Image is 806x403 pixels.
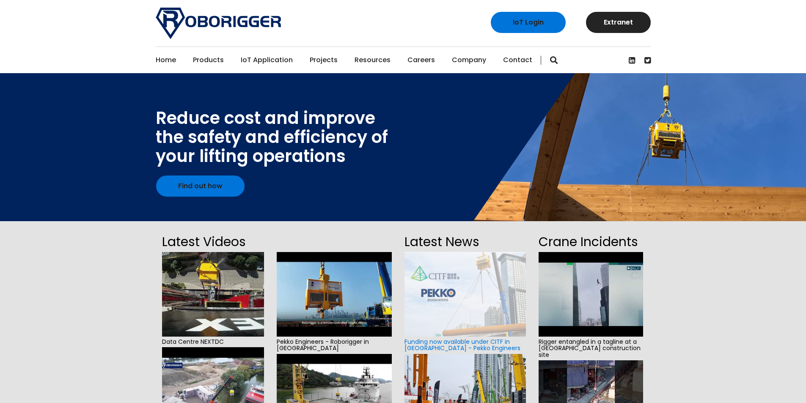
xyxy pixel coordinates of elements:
img: hqdefault.jpg [277,252,392,337]
h2: Latest Videos [162,232,264,252]
a: Resources [355,47,391,73]
a: Contact [503,47,532,73]
a: Projects [310,47,338,73]
img: Roborigger [156,8,281,39]
span: Rigger entangled in a tagline at a [GEOGRAPHIC_DATA] construction site [539,337,643,360]
a: IoT Application [241,47,293,73]
img: hqdefault.jpg [162,252,264,337]
span: Data Centre NEXTDC [162,337,264,347]
h2: Crane Incidents [539,232,643,252]
a: Funding now available under CITF in [GEOGRAPHIC_DATA] - Pekko Engineers [404,337,520,352]
h2: Latest News [404,232,525,252]
a: Company [452,47,486,73]
a: IoT Login [491,12,566,33]
a: Home [156,47,176,73]
a: Products [193,47,224,73]
a: Find out how [156,175,245,197]
a: Extranet [586,12,651,33]
a: Careers [407,47,435,73]
span: Pekko Engineers - Roborigger in [GEOGRAPHIC_DATA] [277,337,392,354]
img: hqdefault.jpg [539,252,643,337]
div: Reduce cost and improve the safety and efficiency of your lifting operations [156,109,388,166]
